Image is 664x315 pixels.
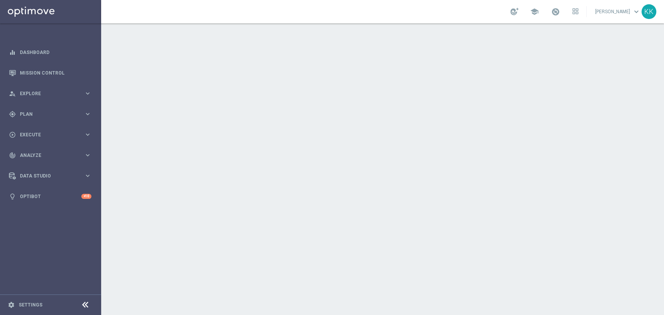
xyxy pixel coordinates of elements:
[9,111,16,118] i: gps_fixed
[9,132,92,138] button: play_circle_outline Execute keyboard_arrow_right
[9,111,84,118] div: Plan
[9,131,84,138] div: Execute
[641,4,656,19] div: KK
[9,152,84,159] div: Analyze
[84,172,91,179] i: keyboard_arrow_right
[84,110,91,118] i: keyboard_arrow_right
[20,42,91,63] a: Dashboard
[632,7,641,16] span: keyboard_arrow_down
[9,111,92,117] button: gps_fixed Plan keyboard_arrow_right
[84,90,91,97] i: keyboard_arrow_right
[9,90,84,97] div: Explore
[9,172,84,179] div: Data Studio
[20,63,91,83] a: Mission Control
[9,90,92,97] button: person_search Explore keyboard_arrow_right
[9,152,16,159] i: track_changes
[20,174,84,178] span: Data Studio
[530,7,539,16] span: school
[9,152,92,158] button: track_changes Analyze keyboard_arrow_right
[594,6,641,17] a: [PERSON_NAME]keyboard_arrow_down
[9,49,16,56] i: equalizer
[9,186,91,207] div: Optibot
[9,193,92,200] button: lightbulb Optibot +10
[84,151,91,159] i: keyboard_arrow_right
[81,194,91,199] div: +10
[20,91,84,96] span: Explore
[84,131,91,138] i: keyboard_arrow_right
[20,153,84,158] span: Analyze
[9,42,91,63] div: Dashboard
[9,63,91,83] div: Mission Control
[9,193,16,200] i: lightbulb
[9,70,92,76] button: Mission Control
[8,301,15,308] i: settings
[19,303,42,307] a: Settings
[20,112,84,117] span: Plan
[9,49,92,56] button: equalizer Dashboard
[9,90,16,97] i: person_search
[20,132,84,137] span: Execute
[20,186,81,207] a: Optibot
[9,131,16,138] i: play_circle_outline
[9,173,92,179] button: Data Studio keyboard_arrow_right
